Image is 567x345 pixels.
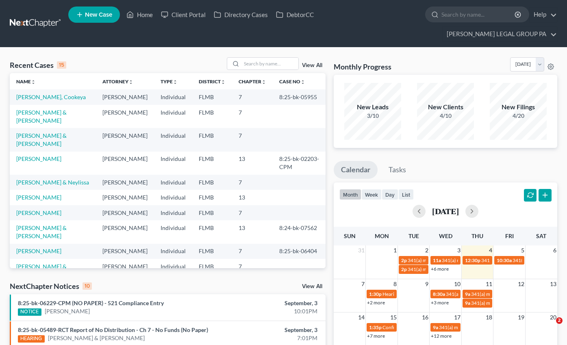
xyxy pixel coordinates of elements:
div: September, 3 [223,326,317,334]
td: [PERSON_NAME] [96,220,154,243]
span: 2p [401,257,407,263]
i: unfold_more [261,80,266,85]
button: day [382,189,398,200]
a: Home [122,7,157,22]
td: FLMB [192,128,232,151]
a: Client Portal [157,7,210,22]
a: View All [302,63,322,68]
a: Chapterunfold_more [239,78,266,85]
div: September, 3 [223,299,317,307]
a: Directory Cases [210,7,272,22]
span: 341(a) meeting for [PERSON_NAME] & [PERSON_NAME] [439,324,560,330]
div: 4/10 [417,112,474,120]
td: 7 [232,205,273,220]
td: 7 [232,244,273,259]
td: [PERSON_NAME] [96,190,154,205]
i: unfold_more [300,80,305,85]
td: Individual [154,128,192,151]
a: Calendar [334,161,378,179]
td: FLMB [192,259,232,282]
div: 10 [83,282,92,290]
div: HEARING [18,335,45,343]
a: [PERSON_NAME], Cookeya [16,93,86,100]
span: 5 [520,245,525,255]
span: 11a [433,257,441,263]
span: Hearing for [PERSON_NAME] [382,291,446,297]
span: 6 [552,245,557,255]
td: [PERSON_NAME] [96,128,154,151]
a: [PERSON_NAME] & [PERSON_NAME] [16,132,67,147]
span: 11 [485,279,493,289]
span: 341(a) meeting for [PERSON_NAME] [471,291,550,297]
h2: [DATE] [432,207,459,215]
td: Individual [154,89,192,104]
a: Districtunfold_more [199,78,226,85]
button: week [361,189,382,200]
span: Tue [408,232,419,239]
span: Thu [471,232,483,239]
span: Confirmation Hearing for [PERSON_NAME] & [PERSON_NAME] [382,324,519,330]
span: 2 [556,317,563,324]
a: View All [302,284,322,289]
div: 15 [57,61,66,69]
a: +7 more [367,333,385,339]
a: [PERSON_NAME] & [PERSON_NAME] [16,109,67,124]
td: [PERSON_NAME] [96,89,154,104]
td: [PERSON_NAME] [96,175,154,190]
span: 1 [393,245,398,255]
td: FLMB [192,244,232,259]
span: 20 [549,312,557,322]
a: 8:25-bk-05489-RCT Report of No Distribution - Ch 7 - No Funds (No Paper) [18,326,208,333]
h3: Monthly Progress [334,62,391,72]
a: [PERSON_NAME] & [PERSON_NAME] [48,334,145,342]
a: [PERSON_NAME] [16,247,61,254]
span: 10 [453,279,461,289]
a: [PERSON_NAME] LEGAL GROUP PA [443,27,557,41]
span: Wed [439,232,452,239]
td: Individual [154,259,192,282]
td: FLMB [192,220,232,243]
span: 1:35p [369,324,382,330]
span: 16 [421,312,429,322]
td: FLMB [192,205,232,220]
td: 8:25-bk-06404 [273,244,326,259]
span: Sat [536,232,546,239]
i: unfold_more [221,80,226,85]
i: unfold_more [128,80,133,85]
span: 2 [424,245,429,255]
span: 341(a) meeting for [PERSON_NAME] & [PERSON_NAME] [442,257,563,263]
span: New Case [85,12,112,18]
span: 7 [361,279,365,289]
td: Individual [154,220,192,243]
span: 341(a) meeting for [PERSON_NAME] [446,291,524,297]
span: 9a [433,324,438,330]
a: [PERSON_NAME] [16,155,61,162]
div: New Leads [344,102,401,112]
td: 8:25-bk-05955 [273,89,326,104]
span: 341(a) meeting for [PERSON_NAME] & [PERSON_NAME] [408,257,529,263]
td: 13 [232,152,273,175]
a: Case Nounfold_more [279,78,305,85]
td: Individual [154,105,192,128]
span: 15 [389,312,398,322]
span: 2p [401,266,407,272]
span: 9a [465,291,470,297]
span: 18 [485,312,493,322]
a: +6 more [431,266,449,272]
span: 341(a) meeting for [PERSON_NAME] [471,300,550,306]
a: Typeunfold_more [161,78,178,85]
td: FLMB [192,190,232,205]
td: [PERSON_NAME] [96,205,154,220]
span: 12:30p [465,257,480,263]
a: [PERSON_NAME] & [PERSON_NAME] [16,224,67,239]
span: 14 [357,312,365,322]
div: 3/10 [344,112,401,120]
a: [PERSON_NAME] [45,307,90,315]
a: [PERSON_NAME] [16,209,61,216]
td: Individual [154,190,192,205]
div: 7:01PM [223,334,317,342]
span: 9 [424,279,429,289]
span: 10:30a [497,257,512,263]
span: 17 [453,312,461,322]
td: FLMB [192,89,232,104]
